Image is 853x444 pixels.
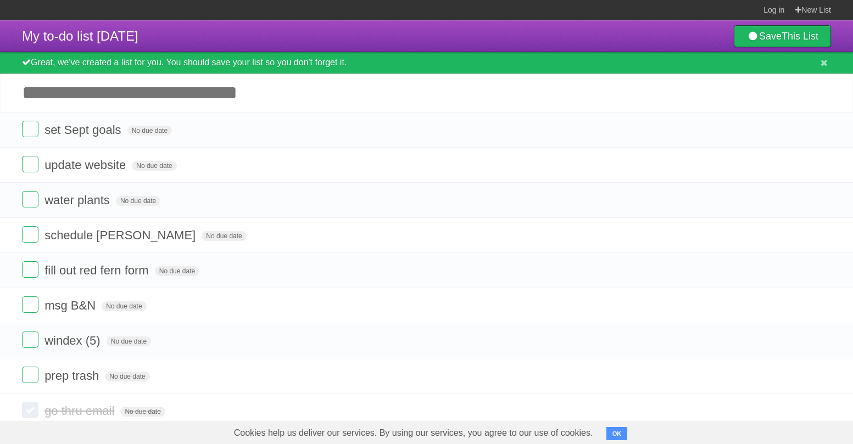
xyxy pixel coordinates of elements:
[116,196,160,206] span: No due date
[127,126,172,136] span: No due date
[782,31,818,42] b: This List
[22,367,38,383] label: Done
[22,29,138,43] span: My to-do list [DATE]
[22,402,38,418] label: Done
[22,261,38,278] label: Done
[22,226,38,243] label: Done
[120,407,165,417] span: No due date
[22,121,38,137] label: Done
[44,404,117,418] span: go thru email
[107,336,151,346] span: No due date
[155,266,199,276] span: No due date
[132,161,176,171] span: No due date
[44,369,102,383] span: prep trash
[223,422,604,444] span: Cookies help us deliver our services. By using our services, you agree to our use of cookies.
[606,427,628,440] button: OK
[102,301,146,311] span: No due date
[44,334,103,347] span: windex (5)
[44,228,198,242] span: schedule [PERSON_NAME]
[44,263,152,277] span: fill out red fern form
[22,296,38,313] label: Done
[22,331,38,348] label: Done
[105,372,149,381] span: No due date
[734,25,831,47] a: SaveThis List
[22,156,38,172] label: Done
[44,193,113,207] span: water plants
[44,158,129,172] span: update website
[202,231,246,241] span: No due date
[44,299,98,312] span: msg B&N
[44,123,124,137] span: set Sept goals
[22,191,38,207] label: Done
